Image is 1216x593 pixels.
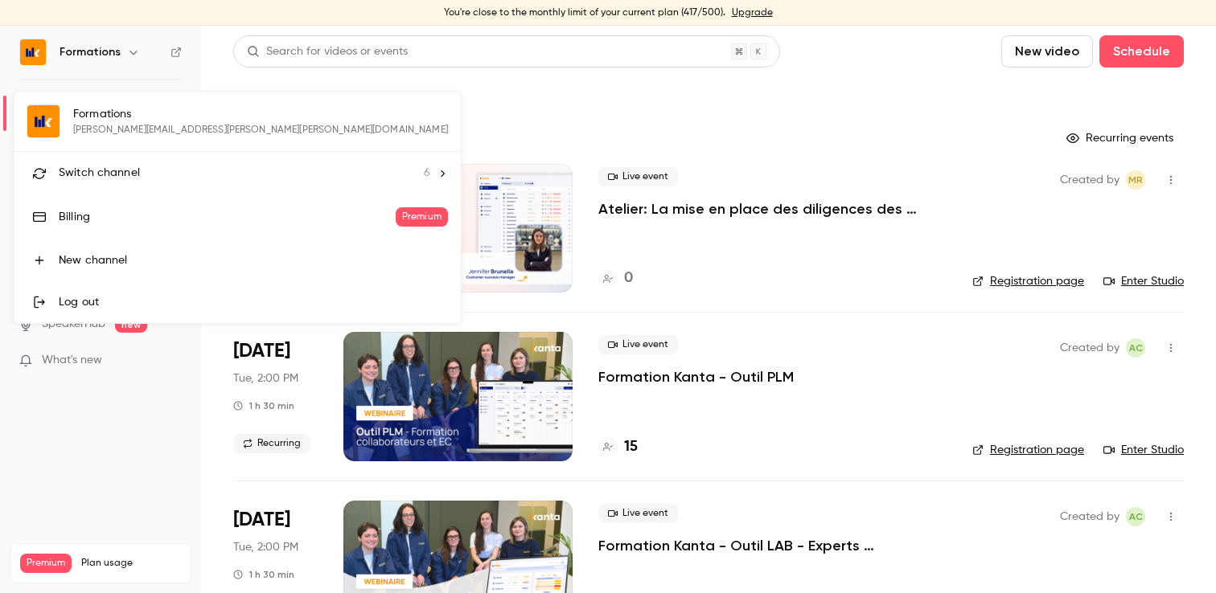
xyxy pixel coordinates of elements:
span: 6 [424,165,430,182]
div: Billing [59,209,396,225]
span: Switch channel [59,165,140,182]
div: New channel [59,252,448,268]
span: Premium [396,207,448,227]
div: Log out [59,294,448,310]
